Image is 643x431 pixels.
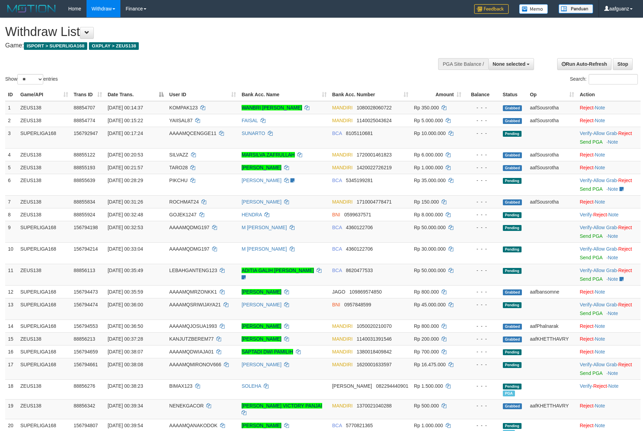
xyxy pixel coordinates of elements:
span: 88855924 [74,212,95,217]
span: Rp 200.000 [414,336,439,342]
td: 7 [5,195,18,208]
a: Reject [580,423,594,428]
span: Rp 30.000.000 [414,246,446,252]
td: ZEUS138 [18,195,71,208]
a: Send PGA [580,276,602,282]
div: - - - [467,198,497,205]
span: Pending [503,178,522,184]
td: 9 [5,221,18,242]
a: Note [595,323,605,329]
span: [DATE] 00:15:22 [108,118,143,123]
span: Grabbed [503,118,522,124]
a: Note [595,199,605,205]
a: [PERSON_NAME] [242,289,281,295]
span: · [593,268,618,273]
td: ZEUS138 [18,208,71,221]
td: SUPERLIGA168 [18,345,71,358]
span: 88855193 [74,165,95,170]
a: Note [608,233,618,239]
img: panduan.png [559,4,593,14]
td: aafSousrotha [527,101,577,114]
a: SOLEHA [242,383,261,389]
td: 16 [5,345,18,358]
span: [DATE] 00:28:29 [108,178,143,183]
a: Reject [580,199,594,205]
span: AAAAMQMRZONKK1 [169,289,217,295]
td: SUPERLIGA168 [18,320,71,332]
td: aafSousrotha [527,114,577,127]
span: Rp 350.000 [414,105,439,110]
span: BCA [332,268,342,273]
span: [DATE] 00:20:53 [108,152,143,158]
span: PIKCHU [169,178,188,183]
span: 156794553 [74,323,98,329]
td: · [577,345,641,358]
td: 13 [5,298,18,320]
a: [PERSON_NAME] [242,165,281,170]
span: BNI [332,302,340,307]
span: MANDIRI [332,349,353,354]
span: 88854707 [74,105,95,110]
th: Status [500,88,527,101]
span: GOJEK1247 [169,212,197,217]
a: Verify [580,212,592,217]
span: Rp 1.000.000 [414,165,443,170]
div: - - - [467,130,497,137]
a: M [PERSON_NAME] [242,246,287,252]
td: ZEUS138 [18,161,71,174]
span: [DATE] 00:35:59 [108,289,143,295]
td: · [577,332,641,345]
span: [DATE] 00:17:24 [108,131,143,136]
span: 88856213 [74,336,95,342]
span: MANDIRI [332,105,353,110]
span: SILVAZZ [169,152,188,158]
span: Rp 35.000.000 [414,178,446,183]
td: aafSousrotha [527,148,577,161]
a: Reject [580,289,594,295]
span: Pending [503,131,522,137]
span: · [593,225,618,230]
span: [DATE] 00:33:04 [108,246,143,252]
a: Reject [618,178,632,183]
a: Reject [580,349,594,354]
span: Rp 45.000.000 [414,302,446,307]
span: Grabbed [503,105,522,111]
a: Reject [580,403,594,408]
a: Note [608,383,619,389]
span: AAAAMQJOSUA1993 [169,323,217,329]
a: Send PGA [580,233,602,239]
th: Action [577,88,641,101]
div: - - - [467,211,497,218]
span: [DATE] 00:32:48 [108,212,143,217]
td: ZEUS138 [18,332,71,345]
span: MANDIRI [332,199,353,205]
label: Show entries [5,74,58,84]
a: [PERSON_NAME] [242,336,281,342]
a: Verify [580,225,592,230]
span: [DATE] 00:31:26 [108,199,143,205]
span: JAGO [332,289,345,295]
span: BCA [332,246,342,252]
td: aafSousrotha [527,161,577,174]
img: MOTION_logo.png [5,3,58,14]
a: Note [608,255,618,260]
span: Copy 1720001461823 to clipboard [357,152,392,158]
span: Copy 109869574850 to clipboard [350,289,382,295]
span: Copy 5345199281 to clipboard [346,178,373,183]
span: ISPORT > SUPERLIGA168 [24,42,87,50]
td: 12 [5,285,18,298]
span: 88856113 [74,268,95,273]
a: ADITIA GALIH [PERSON_NAME] [242,268,314,273]
span: 156794198 [74,225,98,230]
a: SUNARTO [242,131,265,136]
a: Note [608,186,618,192]
a: Note [595,403,605,408]
td: ZEUS138 [18,101,71,114]
a: Reject [593,212,607,217]
a: SAPTADI DWI PAMILIH [242,349,293,354]
td: 2 [5,114,18,127]
td: · · [577,208,641,221]
th: Date Trans.: activate to sort column descending [105,88,166,101]
td: ZEUS138 [18,174,71,195]
div: - - - [467,117,497,124]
